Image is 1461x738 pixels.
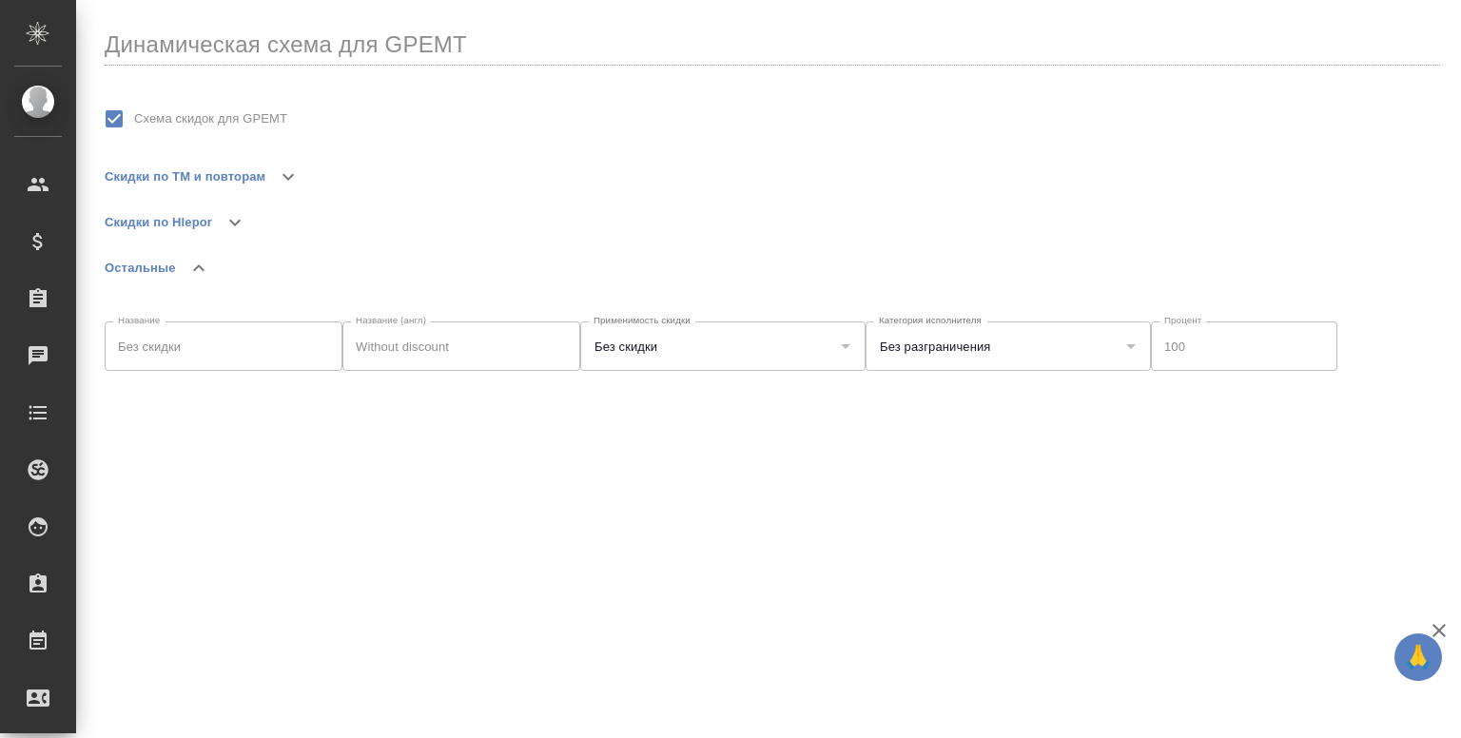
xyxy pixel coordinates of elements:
[1402,637,1434,677] span: 🙏
[105,245,176,291] button: Остальные
[105,154,265,200] button: Скидки по ТМ и повторам
[105,200,212,245] button: Скидки по Hlepor
[134,109,287,128] span: Схема скидок для GPEMT
[1394,633,1442,681] button: 🙏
